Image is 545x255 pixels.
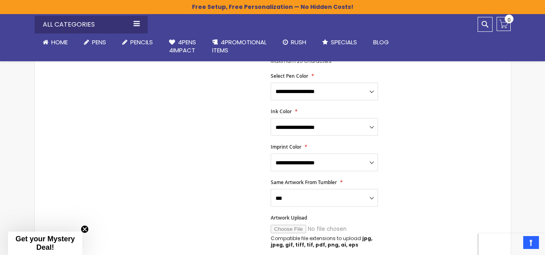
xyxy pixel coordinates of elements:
[271,235,372,248] strong: jpg, jpeg, gif, tiff, tif, pdf, png, ai, eps
[271,58,378,64] p: Maximum 25 characters
[51,38,68,46] span: Home
[212,38,267,54] span: 4PROMOTIONAL ITEMS
[169,38,196,54] span: 4Pens 4impact
[331,38,357,46] span: Specials
[507,16,511,24] span: 0
[275,33,314,51] a: Rush
[271,214,307,221] span: Artwork Upload
[271,179,337,186] span: Same Artwork From Tumbler
[271,235,378,248] p: Compatible file extensions to upload:
[365,33,397,51] a: Blog
[161,33,204,60] a: 4Pens4impact
[76,33,114,51] a: Pens
[81,225,89,233] button: Close teaser
[373,38,389,46] span: Blog
[204,33,275,60] a: 4PROMOTIONALITEMS
[497,17,511,31] a: 0
[291,38,306,46] span: Rush
[114,33,161,51] a: Pencils
[35,16,148,33] div: All Categories
[271,73,308,79] span: Select Pen Color
[8,232,82,255] div: Get your Mystery Deal!Close teaser
[271,143,301,150] span: Imprint Color
[314,33,365,51] a: Specials
[271,108,292,115] span: Ink Color
[15,235,75,251] span: Get your Mystery Deal!
[130,38,153,46] span: Pencils
[35,33,76,51] a: Home
[92,38,106,46] span: Pens
[478,233,545,255] iframe: Google Customer Reviews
